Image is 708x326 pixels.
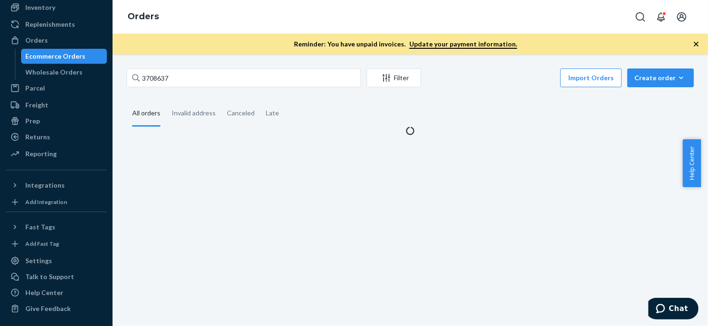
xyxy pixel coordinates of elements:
[25,3,55,12] div: Inventory
[227,101,255,125] div: Canceled
[6,33,107,48] a: Orders
[6,114,107,129] a: Prep
[25,20,75,29] div: Replenishments
[367,73,421,83] div: Filter
[6,129,107,144] a: Returns
[6,238,107,250] a: Add Fast Tag
[648,298,699,321] iframe: Opens a widget where you can chat to one of our agents
[25,240,59,248] div: Add Fast Tag
[6,98,107,113] a: Freight
[6,197,107,208] a: Add Integration
[25,149,57,159] div: Reporting
[120,3,166,30] ol: breadcrumbs
[6,301,107,316] button: Give Feedback
[6,285,107,300] a: Help Center
[127,68,361,87] input: Search orders
[21,65,107,80] a: Wholesale Orders
[672,8,691,26] button: Open account menu
[6,17,107,32] a: Replenishments
[266,101,279,125] div: Late
[683,139,701,187] button: Help Center
[21,49,107,64] a: Ecommerce Orders
[25,222,55,232] div: Fast Tags
[132,101,160,127] div: All orders
[6,220,107,235] button: Fast Tags
[26,68,83,77] div: Wholesale Orders
[6,269,107,284] button: Talk to Support
[409,40,517,49] a: Update your payment information.
[25,272,74,281] div: Talk to Support
[25,100,48,110] div: Freight
[128,11,159,22] a: Orders
[6,81,107,96] a: Parcel
[560,68,622,87] button: Import Orders
[25,36,48,45] div: Orders
[627,68,694,87] button: Create order
[25,288,63,297] div: Help Center
[631,8,650,26] button: Open Search Box
[25,83,45,93] div: Parcel
[25,304,71,313] div: Give Feedback
[172,101,216,125] div: Invalid address
[6,146,107,161] a: Reporting
[367,68,421,87] button: Filter
[6,253,107,268] a: Settings
[25,181,65,190] div: Integrations
[25,116,40,126] div: Prep
[25,198,67,206] div: Add Integration
[294,39,517,49] p: Reminder: You have unpaid invoices.
[6,178,107,193] button: Integrations
[26,52,86,61] div: Ecommerce Orders
[652,8,670,26] button: Open notifications
[25,132,50,142] div: Returns
[634,73,687,83] div: Create order
[25,256,52,265] div: Settings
